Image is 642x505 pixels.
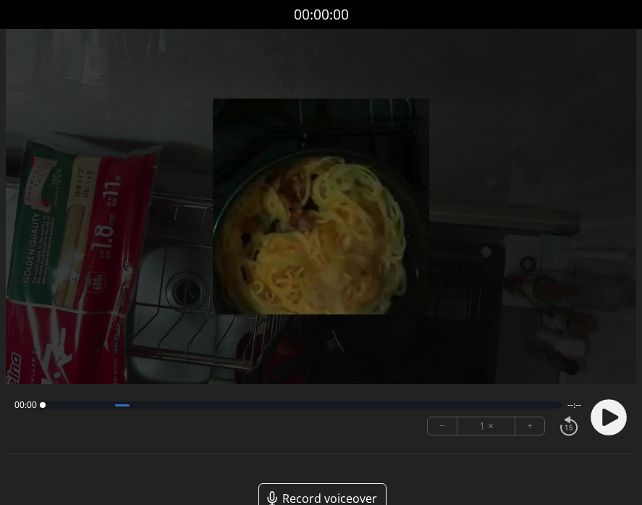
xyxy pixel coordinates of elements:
div: 1 × [457,417,515,435]
button: − [428,417,457,435]
button: + [515,417,544,435]
a: 00:00:00 [294,4,349,25]
img: Poster Image [213,99,428,314]
span: --:-- [567,399,581,411]
span: 00:00 [14,399,37,411]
